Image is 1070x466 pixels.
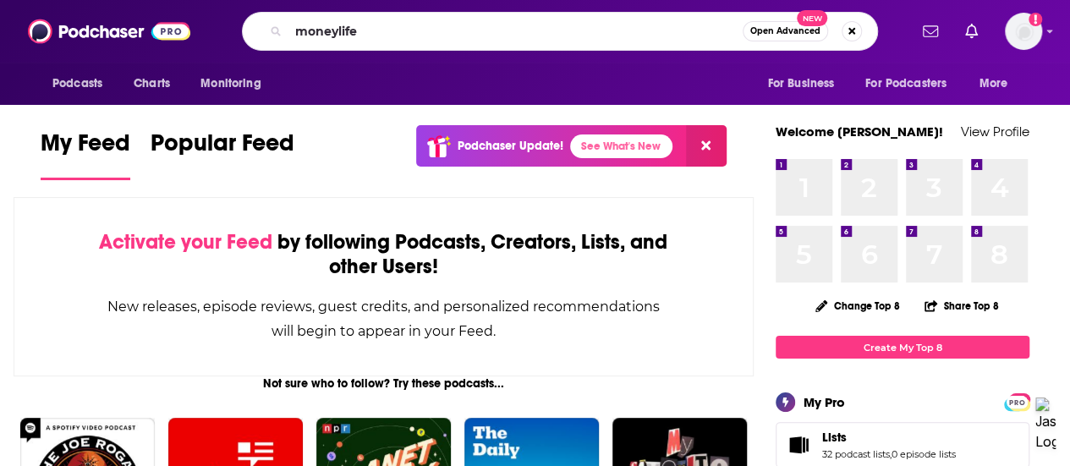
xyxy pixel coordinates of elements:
[1005,13,1042,50] button: Show profile menu
[1007,396,1027,408] span: PRO
[288,18,743,45] input: Search podcasts, credits, & more...
[41,129,130,167] span: My Feed
[924,289,1000,322] button: Share Top 8
[99,230,668,279] div: by following Podcasts, Creators, Lists, and other Users!
[52,72,102,96] span: Podcasts
[968,68,1029,100] button: open menu
[1029,13,1042,26] svg: Add a profile image
[958,17,985,46] a: Show notifications dropdown
[1007,395,1027,408] a: PRO
[41,129,130,180] a: My Feed
[822,430,847,445] span: Lists
[804,394,845,410] div: My Pro
[767,72,834,96] span: For Business
[750,27,820,36] span: Open Advanced
[865,72,947,96] span: For Podcasters
[14,376,754,391] div: Not sure who to follow? Try these podcasts...
[99,229,272,255] span: Activate your Feed
[890,448,892,460] span: ,
[123,68,180,100] a: Charts
[892,448,956,460] a: 0 episode lists
[916,17,945,46] a: Show notifications dropdown
[570,134,672,158] a: See What's New
[99,294,668,343] div: New releases, episode reviews, guest credits, and personalized recommendations will begin to appe...
[782,433,815,457] a: Lists
[755,68,855,100] button: open menu
[1005,13,1042,50] img: User Profile
[28,15,190,47] img: Podchaser - Follow, Share and Rate Podcasts
[743,21,828,41] button: Open AdvancedNew
[242,12,878,51] div: Search podcasts, credits, & more...
[151,129,294,180] a: Popular Feed
[151,129,294,167] span: Popular Feed
[134,72,170,96] span: Charts
[797,10,827,26] span: New
[854,68,971,100] button: open menu
[776,123,943,140] a: Welcome [PERSON_NAME]!
[961,123,1029,140] a: View Profile
[458,139,563,153] p: Podchaser Update!
[189,68,283,100] button: open menu
[41,68,124,100] button: open menu
[822,448,890,460] a: 32 podcast lists
[805,295,910,316] button: Change Top 8
[776,336,1029,359] a: Create My Top 8
[822,430,956,445] a: Lists
[1005,13,1042,50] span: Logged in as RebRoz5
[200,72,261,96] span: Monitoring
[979,72,1008,96] span: More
